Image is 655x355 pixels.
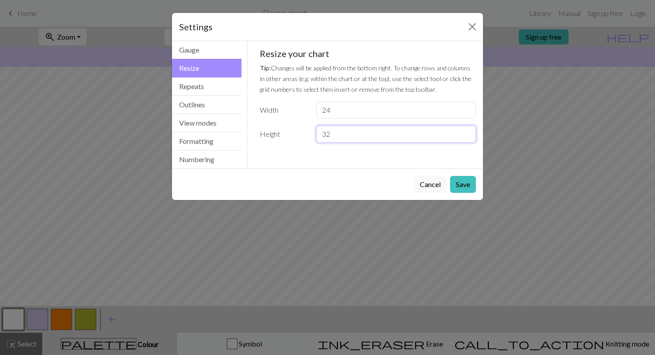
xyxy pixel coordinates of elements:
[465,20,479,34] button: Close
[179,20,213,33] h5: Settings
[172,41,242,59] button: Gauge
[172,96,242,114] button: Outlines
[172,78,242,96] button: Repeats
[172,59,242,78] button: Resize
[254,126,311,143] label: Height
[172,151,242,168] button: Numbering
[254,102,311,118] label: Width
[172,114,242,132] button: View modes
[260,64,471,93] small: Changes will be applied from the bottom right. To change rows and columns in other areas (e.g. wi...
[450,176,476,193] button: Save
[260,64,271,72] strong: Tip:
[260,48,476,59] h5: Resize your chart
[172,132,242,151] button: Formatting
[414,176,446,193] button: Cancel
